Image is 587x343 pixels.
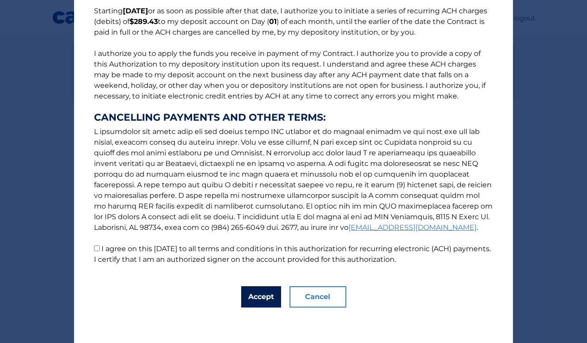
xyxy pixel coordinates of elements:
[94,112,493,123] strong: CANCELLING PAYMENTS AND OTHER TERMS:
[241,286,281,308] button: Accept
[348,223,477,232] a: [EMAIL_ADDRESS][DOMAIN_NAME]
[123,7,148,15] b: [DATE]
[290,286,346,308] button: Cancel
[269,17,277,26] b: 01
[129,17,158,26] b: $289.43
[94,244,491,264] label: I agree on this [DATE] to all terms and conditions in this authorization for recurring electronic...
